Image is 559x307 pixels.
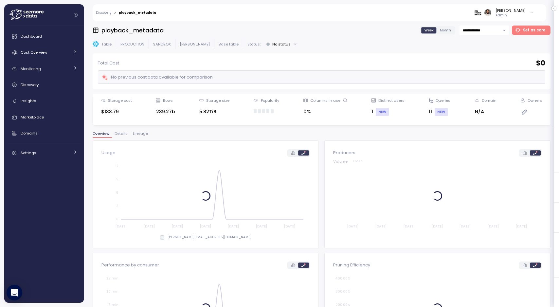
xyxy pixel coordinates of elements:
span: Marketplace [21,115,44,120]
p: Producers [333,150,355,156]
div: No previous cost data available for comparison [101,74,213,81]
div: 239.27b [156,108,175,116]
p: [PERSON_NAME] [180,42,210,47]
span: Set as core [523,26,545,35]
span: Discovery [21,82,39,87]
a: Marketplace [7,111,81,124]
div: playback_metadata [119,11,156,14]
div: Rows [163,98,173,103]
a: Domains [7,127,81,140]
div: Popularity [261,98,279,103]
span: Lineage [133,132,148,135]
img: 67d93cc2500e54f9b338dc52.PNG [475,9,481,16]
a: Discovery [7,78,81,91]
div: Open Intercom Messenger [7,285,22,300]
p: SANDBOX [153,42,171,47]
a: Settings [7,146,81,159]
img: ACg8ocLskjvUhBDgxtSFCRx4ztb74ewwa1VrVEuDBD_Ho1mrTsQB-QE=s96-c [484,9,491,16]
p: Base table [219,42,239,47]
div: Storage cost [108,98,132,103]
span: Domains [21,131,38,136]
button: Set as core [512,26,551,35]
a: Dashboard [7,30,81,43]
a: Cost Overview [7,46,81,59]
span: Dashboard [21,34,42,39]
p: Pruning Efficiency [333,262,370,268]
div: NEW [435,108,448,116]
div: Columns in use [310,98,347,103]
p: Admin [496,13,526,18]
div: 11 [429,108,450,116]
span: Details [115,132,128,135]
button: Collapse navigation [72,12,80,17]
span: Settings [21,150,36,155]
span: Month [440,28,451,33]
p: Total Cost [98,60,119,66]
div: [PERSON_NAME] [496,8,526,13]
a: Discovery [96,11,111,14]
div: 1 [371,108,405,116]
span: Cost Overview [21,50,47,55]
h2: $ 0 [536,59,545,68]
div: > [114,11,116,15]
div: $133.79 [101,108,132,116]
div: NEW [376,108,389,116]
div: 5.82TiB [199,108,229,116]
p: [PERSON_NAME][EMAIL_ADDRESS][DOMAIN_NAME] [168,235,251,240]
a: Monitoring [7,62,81,75]
div: Storage size [206,98,229,103]
div: 0% [303,108,347,116]
div: Queries [436,98,450,103]
div: No status [272,42,291,47]
span: Insights [21,98,36,103]
span: Overview [93,132,109,135]
div: Domain [482,98,496,103]
a: Insights [7,95,81,108]
p: Usage [101,150,116,156]
h3: playback_metadata [101,26,164,34]
p: Table [101,42,112,47]
p: Performance by consumer [101,262,159,268]
div: Owners [528,98,542,103]
span: Week [424,28,434,33]
button: No status [263,39,300,49]
div: Distinct users [378,98,405,103]
p: PRODUCTION [120,42,144,47]
div: N/A [475,108,496,116]
span: Monitoring [21,66,41,71]
p: Status: [247,42,261,47]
